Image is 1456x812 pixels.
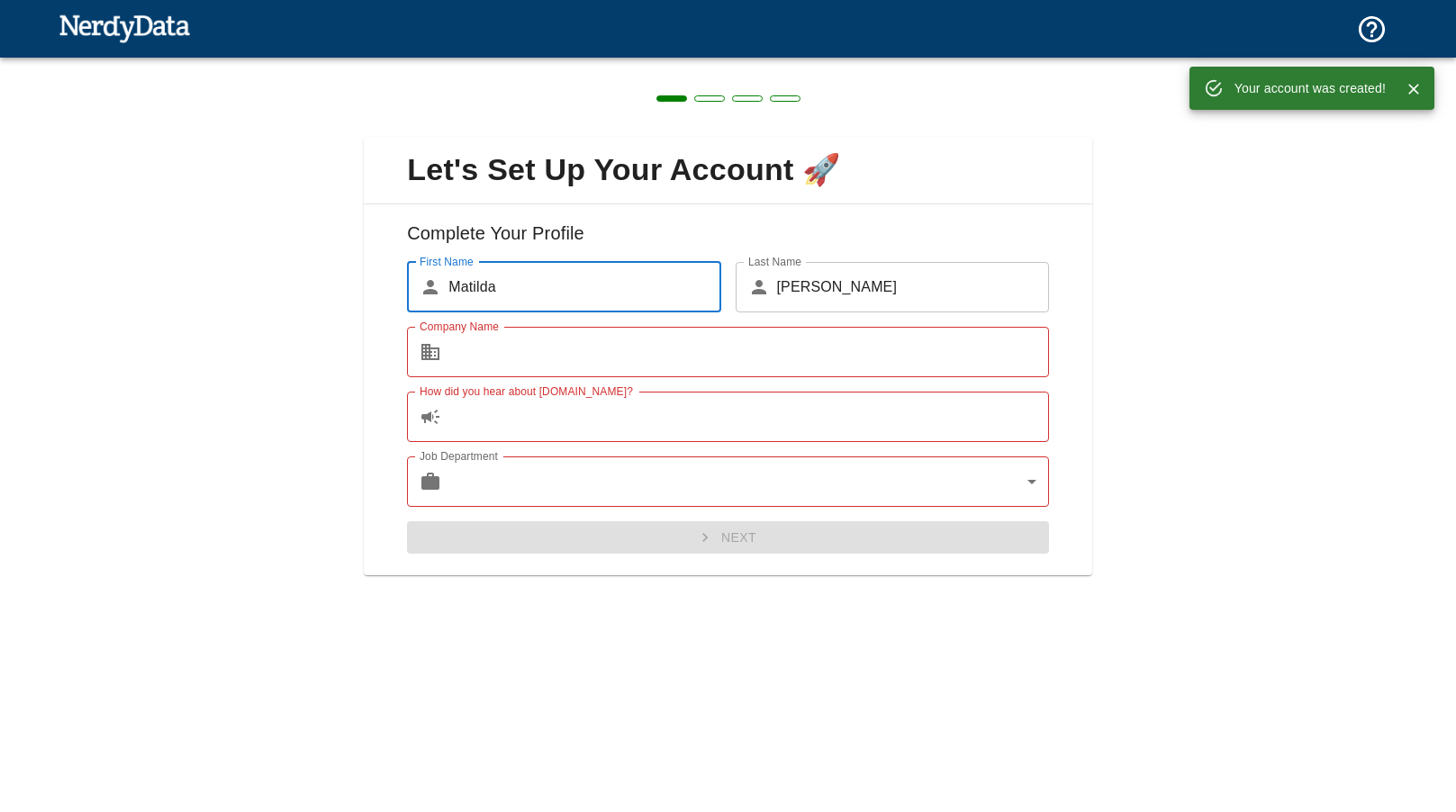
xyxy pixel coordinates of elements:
span: Let's Set Up Your Account 🚀 [378,151,1078,189]
div: Your account was created! [1234,72,1386,104]
label: How did you hear about [DOMAIN_NAME]? [420,383,633,399]
img: NerdyData.com [59,10,191,46]
label: Last Name [748,254,801,269]
label: Company Name [420,319,499,334]
label: Job Department [420,448,498,464]
button: Support and Documentation [1345,3,1398,56]
h6: Complete Your Profile [378,219,1078,262]
button: Close [1400,76,1427,103]
label: First Name [420,254,474,269]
